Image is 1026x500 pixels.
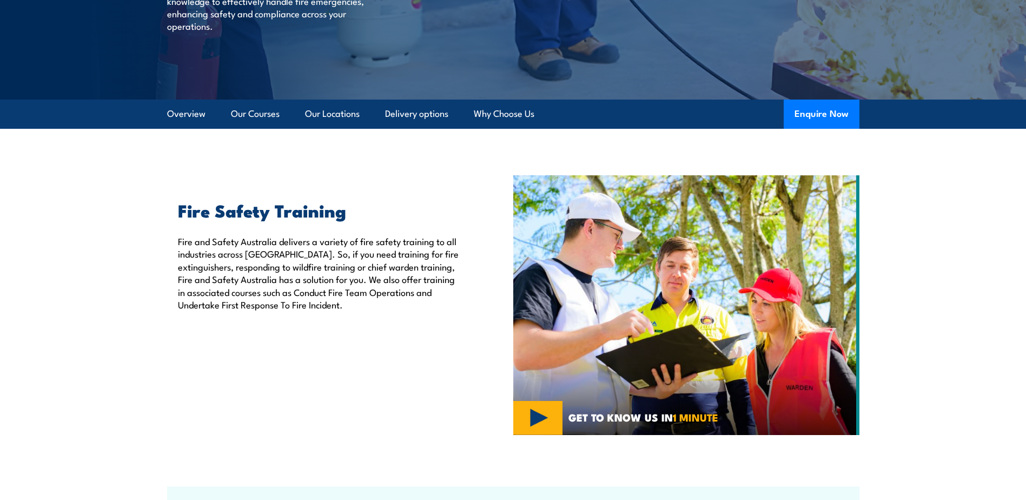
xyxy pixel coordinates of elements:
[178,235,464,311] p: Fire and Safety Australia delivers a variety of fire safety training to all industries across [GE...
[178,202,464,218] h2: Fire Safety Training
[568,412,718,422] span: GET TO KNOW US IN
[474,100,534,128] a: Why Choose Us
[513,175,859,435] img: Fire Safety Training Courses
[231,100,280,128] a: Our Courses
[385,100,448,128] a: Delivery options
[167,100,206,128] a: Overview
[305,100,360,128] a: Our Locations
[673,409,718,425] strong: 1 MINUTE
[784,100,859,129] button: Enquire Now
